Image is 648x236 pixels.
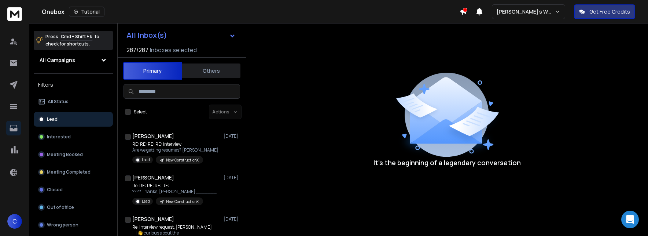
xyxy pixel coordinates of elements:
p: Get Free Credits [589,8,630,15]
button: Out of office [34,200,113,215]
p: All Status [48,99,69,105]
p: Hi 👋 curious about the [132,230,212,236]
button: Get Free Credits [574,4,635,19]
button: All Status [34,94,113,109]
span: 287 / 287 [126,46,148,54]
button: Interested [34,130,113,144]
button: C [7,214,22,229]
p: Are we getting resumes? [PERSON_NAME] [132,147,218,153]
p: Out of office [47,204,74,210]
p: Lead [47,116,58,122]
label: Select [134,109,147,115]
p: Re: RE: RE: RE: RE: [132,183,220,189]
button: Meeting Booked [34,147,113,162]
button: All Campaigns [34,53,113,68]
p: [DATE] [224,133,240,139]
h1: All Campaigns [40,57,75,64]
p: RE: RE: RE: RE: Interview [132,141,218,147]
p: ???? Thanks, [PERSON_NAME] ________________________________ [132,189,220,195]
p: Re: Interview request, [PERSON_NAME] [132,224,212,230]
h3: Inboxes selected [150,46,197,54]
p: [DATE] [224,175,240,181]
span: Cmd + Shift + k [60,32,93,41]
h1: [PERSON_NAME] [132,132,174,140]
p: Wrong person [47,222,78,228]
h1: [PERSON_NAME] [132,174,174,181]
button: Primary [123,62,182,80]
button: Lead [34,112,113,127]
button: All Inbox(s) [121,28,242,43]
button: Tutorial [69,7,104,17]
h1: All Inbox(s) [126,32,167,39]
div: Onebox [42,7,460,17]
button: Closed [34,182,113,197]
p: [DATE] [224,216,240,222]
p: New ConstructionX [166,157,199,163]
p: New ConstructionX [166,199,199,204]
button: Meeting Completed [34,165,113,179]
h1: [PERSON_NAME] [132,215,174,223]
p: Meeting Completed [47,169,91,175]
p: [PERSON_NAME]'s Workspace [497,8,555,15]
p: Press to check for shortcuts. [45,33,99,48]
p: Lead [142,157,150,163]
p: It’s the beginning of a legendary conversation [373,157,521,168]
p: Interested [47,134,71,140]
button: Others [182,63,240,79]
p: Lead [142,199,150,204]
p: Closed [47,187,63,193]
button: Wrong person [34,218,113,232]
p: Meeting Booked [47,152,83,157]
h3: Filters [34,80,113,90]
div: Open Intercom Messenger [621,211,639,228]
